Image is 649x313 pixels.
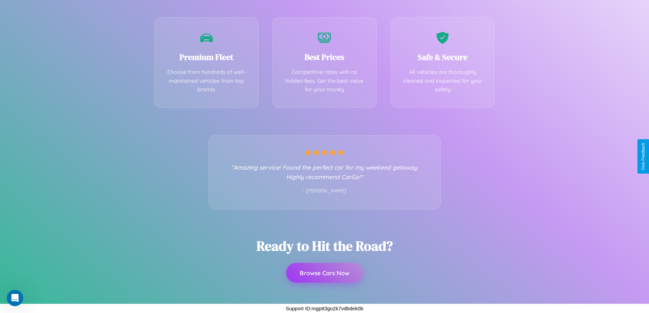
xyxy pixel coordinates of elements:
[401,51,484,63] h3: Safe & Secure
[283,51,366,63] h3: Best Prices
[222,187,427,195] p: - [PERSON_NAME]
[222,162,427,182] p: "Amazing service! Found the perfect car for my weekend getaway. Highly recommend CarGo!"
[641,143,646,170] div: Give Feedback
[7,290,23,306] iframe: Intercom live chat
[401,68,484,94] p: All vehicles are thoroughly cleaned and inspected for your safety
[286,304,364,313] p: Support ID: mgptt3go2k7vdbdek0b
[165,51,248,63] h3: Premium Fleet
[165,68,248,94] p: Choose from hundreds of well-maintained vehicles from top brands
[283,68,366,94] p: Competitive rates with no hidden fees. Get the best value for your money
[286,263,363,283] button: Browse Cars Now
[257,237,393,255] h2: Ready to Hit the Road?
